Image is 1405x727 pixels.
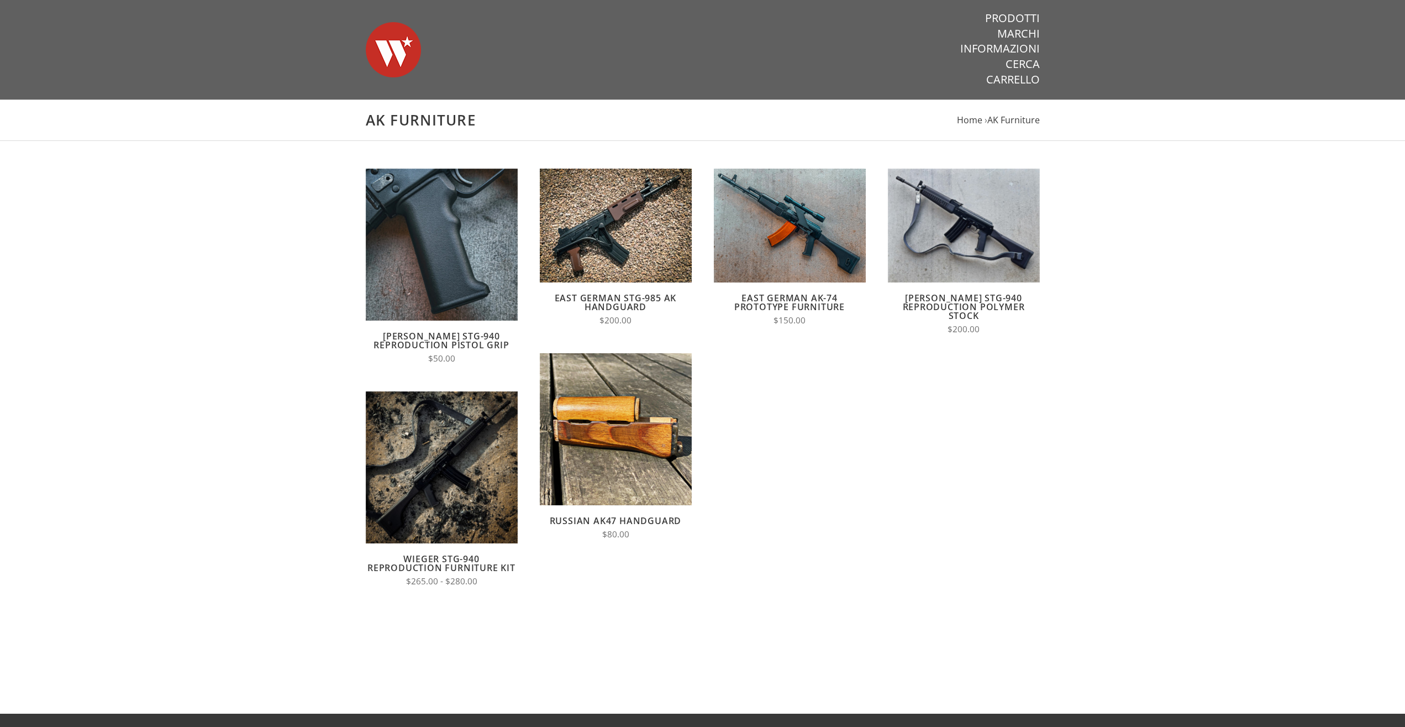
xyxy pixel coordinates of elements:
[714,169,866,283] img: East German AK-74 Prototype Furniture
[987,114,1040,126] a: AK Furniture
[555,292,677,313] a: East German STG-985 AK Handguard
[366,169,518,321] img: Wieger STG-940 Reproduction Pistol Grip
[540,353,692,505] img: Russian AK47 Handguard
[550,515,682,527] a: Russian AK47 Handguard
[367,553,515,574] a: Wieger STG-940 Reproduction Furniture Kit
[985,11,1040,25] a: Prodotti
[366,391,518,543] img: Wieger STG-940 Reproduction Furniture Kit
[903,292,1025,322] a: [PERSON_NAME] STG-940 Reproduction Polymer Stock
[773,315,806,326] span: $150.00
[997,27,1040,41] a: Marchi
[957,114,982,126] a: Home
[1006,57,1040,71] a: Cerca
[599,315,632,326] span: $200.00
[540,169,692,283] img: East German STG-985 AK Handguard
[888,169,1040,283] img: Wieger STG-940 Reproduction Polymer Stock
[428,353,455,364] span: $50.00
[948,323,980,335] span: $200.00
[373,330,509,351] a: [PERSON_NAME] STG-940 Reproduction Pistol Grip
[602,529,629,540] span: $80.00
[985,113,1040,128] li: ›
[734,292,845,313] a: East German AK-74 Prototype Furniture
[406,576,477,587] span: $265.00 - $280.00
[366,11,421,88] img: Warsaw Wood Co.
[366,111,1040,129] h1: AK Furniture
[986,72,1040,87] a: Carrello
[960,41,1040,56] a: Informazioni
